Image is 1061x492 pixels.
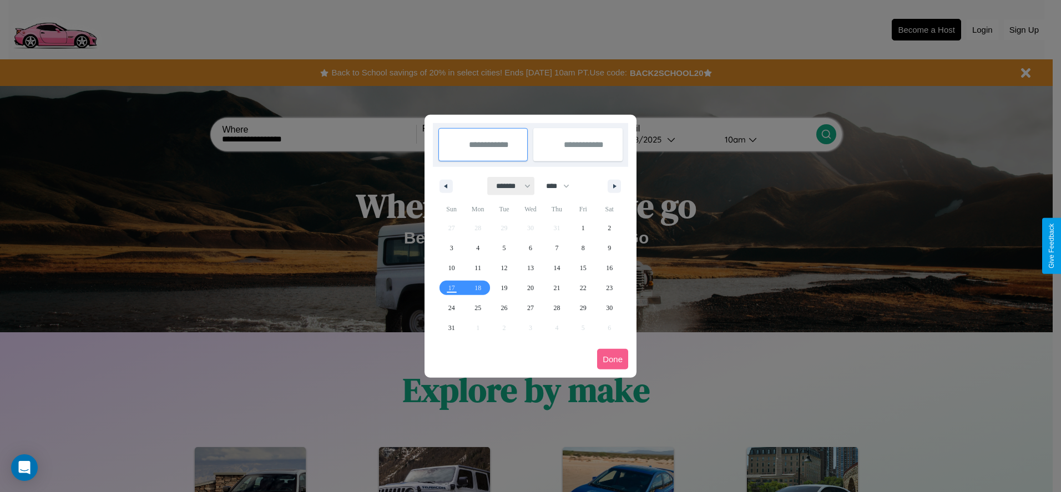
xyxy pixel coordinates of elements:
span: 31 [448,318,455,338]
button: 14 [544,258,570,278]
span: 28 [553,298,560,318]
span: 21 [553,278,560,298]
button: 2 [597,218,623,238]
span: Mon [464,200,491,218]
span: 12 [501,258,508,278]
span: 2 [608,218,611,238]
button: 1 [570,218,596,238]
button: Done [597,349,628,369]
span: 26 [501,298,508,318]
button: 8 [570,238,596,258]
span: 1 [582,218,585,238]
button: 28 [544,298,570,318]
span: 16 [606,258,613,278]
button: 6 [517,238,543,258]
button: 13 [517,258,543,278]
button: 16 [597,258,623,278]
button: 21 [544,278,570,298]
button: 30 [597,298,623,318]
span: 20 [527,278,534,298]
span: Sun [438,200,464,218]
button: 27 [517,298,543,318]
button: 10 [438,258,464,278]
button: 24 [438,298,464,318]
span: 15 [580,258,587,278]
button: 7 [544,238,570,258]
button: 3 [438,238,464,258]
span: 4 [476,238,479,258]
span: 3 [450,238,453,258]
span: 30 [606,298,613,318]
button: 4 [464,238,491,258]
span: 8 [582,238,585,258]
button: 19 [491,278,517,298]
span: 11 [474,258,481,278]
span: 17 [448,278,455,298]
span: Wed [517,200,543,218]
span: 25 [474,298,481,318]
span: 5 [503,238,506,258]
span: 7 [555,238,558,258]
button: 15 [570,258,596,278]
button: 17 [438,278,464,298]
span: 22 [580,278,587,298]
button: 22 [570,278,596,298]
button: 18 [464,278,491,298]
span: Thu [544,200,570,218]
div: Give Feedback [1048,224,1055,268]
span: 14 [553,258,560,278]
span: 13 [527,258,534,278]
span: 9 [608,238,611,258]
span: 6 [529,238,532,258]
span: Tue [491,200,517,218]
button: 26 [491,298,517,318]
button: 25 [464,298,491,318]
button: 20 [517,278,543,298]
div: Open Intercom Messenger [11,454,38,481]
span: 29 [580,298,587,318]
button: 23 [597,278,623,298]
button: 11 [464,258,491,278]
button: 12 [491,258,517,278]
span: Sat [597,200,623,218]
span: 24 [448,298,455,318]
span: 27 [527,298,534,318]
span: 10 [448,258,455,278]
span: Fri [570,200,596,218]
span: 18 [474,278,481,298]
button: 29 [570,298,596,318]
button: 9 [597,238,623,258]
button: 31 [438,318,464,338]
span: 19 [501,278,508,298]
span: 23 [606,278,613,298]
button: 5 [491,238,517,258]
